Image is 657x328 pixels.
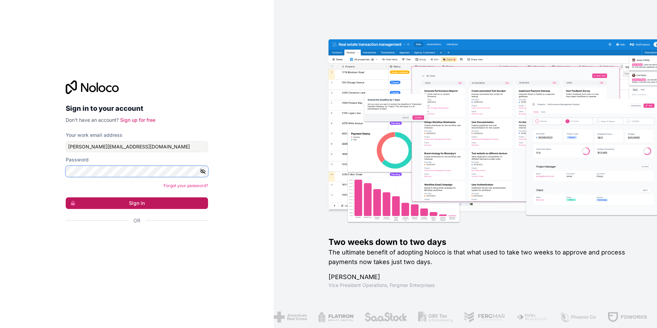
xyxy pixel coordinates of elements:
[133,217,140,224] span: Or
[66,232,203,247] div: Sign in with Google. Opens in new tab
[328,237,635,248] h1: Two weeks down to two days
[66,166,208,177] input: Password
[62,232,206,247] iframe: Sign in with Google Button
[514,312,546,323] img: /assets/fiera-fwj2N5v4.png
[66,102,208,115] h2: Sign in to your account
[66,132,123,139] label: Your work email address
[164,183,208,188] a: Forgot your password?
[328,282,635,289] h1: Vice President Operations , Fergmar Enterprises
[328,248,635,267] h2: The ultimate benefit of adopting Noloco is that what used to take two weeks to approve and proces...
[66,197,208,209] button: Sign in
[66,141,208,152] input: Email address
[315,312,351,323] img: /assets/flatiron-C8eUkumj.png
[416,312,451,323] img: /assets/gbstax-C-GtDUiK.png
[271,312,305,323] img: /assets/american-red-cross-BAupjrZR.png
[120,117,155,123] a: Sign up for free
[605,312,645,323] img: /assets/fdworks-Bi04fVtw.png
[328,272,635,282] h1: [PERSON_NAME]
[557,312,594,323] img: /assets/phoenix-BREaitsQ.png
[66,156,89,163] label: Password
[66,117,119,123] span: Don't have an account?
[462,312,503,323] img: /assets/fergmar-CudnrXN5.png
[362,312,405,323] img: /assets/saastock-C6Zbiodz.png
